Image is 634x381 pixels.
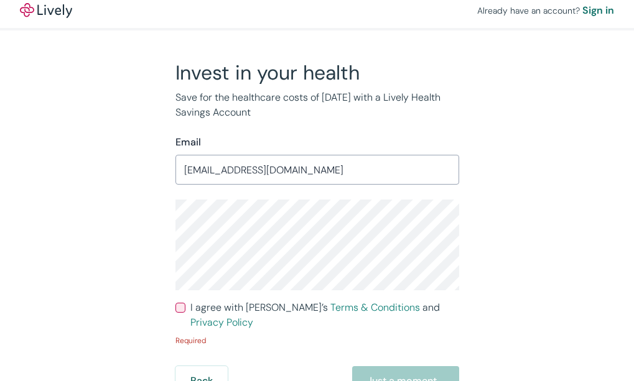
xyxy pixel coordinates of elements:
a: Privacy Policy [190,316,253,329]
img: Lively [20,3,72,18]
a: Terms & Conditions [330,301,420,314]
p: Required [175,335,459,346]
h2: Invest in your health [175,60,459,85]
p: Save for the healthcare costs of [DATE] with a Lively Health Savings Account [175,90,459,120]
label: Email [175,135,201,150]
span: I agree with [PERSON_NAME]’s and [190,300,459,330]
div: Already have an account? [477,3,614,18]
a: Sign in [582,3,614,18]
